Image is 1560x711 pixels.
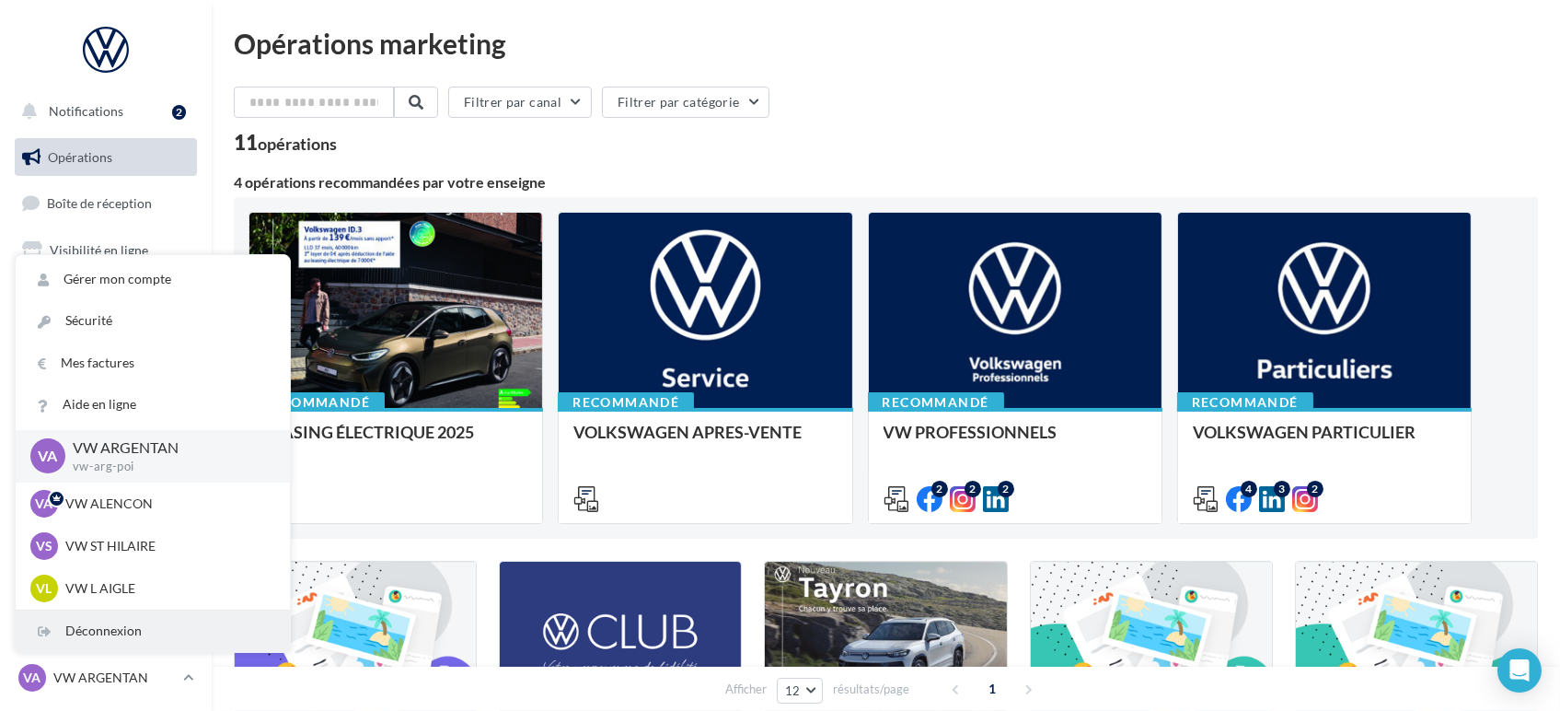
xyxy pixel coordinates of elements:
[11,368,201,407] a: Médiathèque
[50,242,148,258] span: Visibilité en ligne
[234,133,337,153] div: 11
[573,423,837,460] div: VOLKSWAGEN APRES-VENTE
[248,392,385,413] div: Recommandé
[868,392,1004,413] div: Recommandé
[998,481,1014,497] div: 2
[15,660,197,695] a: VA VW ARGENTAN
[977,674,1007,704] span: 1
[785,683,801,698] span: 12
[264,423,527,460] div: LEASING ÉLECTRIQUE 2025
[11,92,193,131] button: Notifications 2
[36,495,53,513] span: VA
[47,195,152,211] span: Boîte de réception
[1274,481,1290,497] div: 3
[11,231,201,270] a: Visibilité en ligne
[234,175,1538,190] div: 4 opérations recommandées par votre enseigne
[777,678,824,704] button: 12
[16,384,290,425] a: Aide en ligne
[16,300,290,342] a: Sécurité
[172,105,186,120] div: 2
[1497,648,1542,693] div: Open Intercom Messenger
[48,149,112,165] span: Opérations
[11,460,201,514] a: PLV et print personnalisable
[11,521,201,576] a: Campagnes DataOnDemand
[53,669,176,687] p: VW ARGENTAN
[36,537,52,555] span: VS
[65,579,268,598] p: VW L AIGLE
[11,138,201,177] a: Opérations
[39,446,58,467] span: VA
[965,481,981,497] div: 2
[11,183,201,223] a: Boîte de réception
[11,322,201,361] a: Contacts
[49,103,123,119] span: Notifications
[16,343,290,384] a: Mes factures
[725,681,767,698] span: Afficher
[11,277,201,316] a: Campagnes
[65,537,268,555] p: VW ST HILAIRE
[16,259,290,300] a: Gérer mon compte
[448,87,592,118] button: Filtrer par canal
[234,29,1538,57] div: Opérations marketing
[1193,423,1456,460] div: VOLKSWAGEN PARTICULIER
[931,481,948,497] div: 2
[258,135,337,152] div: opérations
[1241,481,1257,497] div: 4
[24,669,41,687] span: VA
[16,611,290,652] div: Déconnexion
[884,423,1147,460] div: VW PROFESSIONNELS
[602,87,769,118] button: Filtrer par catégorie
[65,495,268,513] p: VW ALENCON
[558,392,694,413] div: Recommandé
[833,681,909,698] span: résultats/page
[73,437,260,459] p: VW ARGENTAN
[1307,481,1323,497] div: 2
[37,579,52,598] span: VL
[11,414,201,453] a: Calendrier
[1177,392,1313,413] div: Recommandé
[73,459,260,475] p: vw-arg-poi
